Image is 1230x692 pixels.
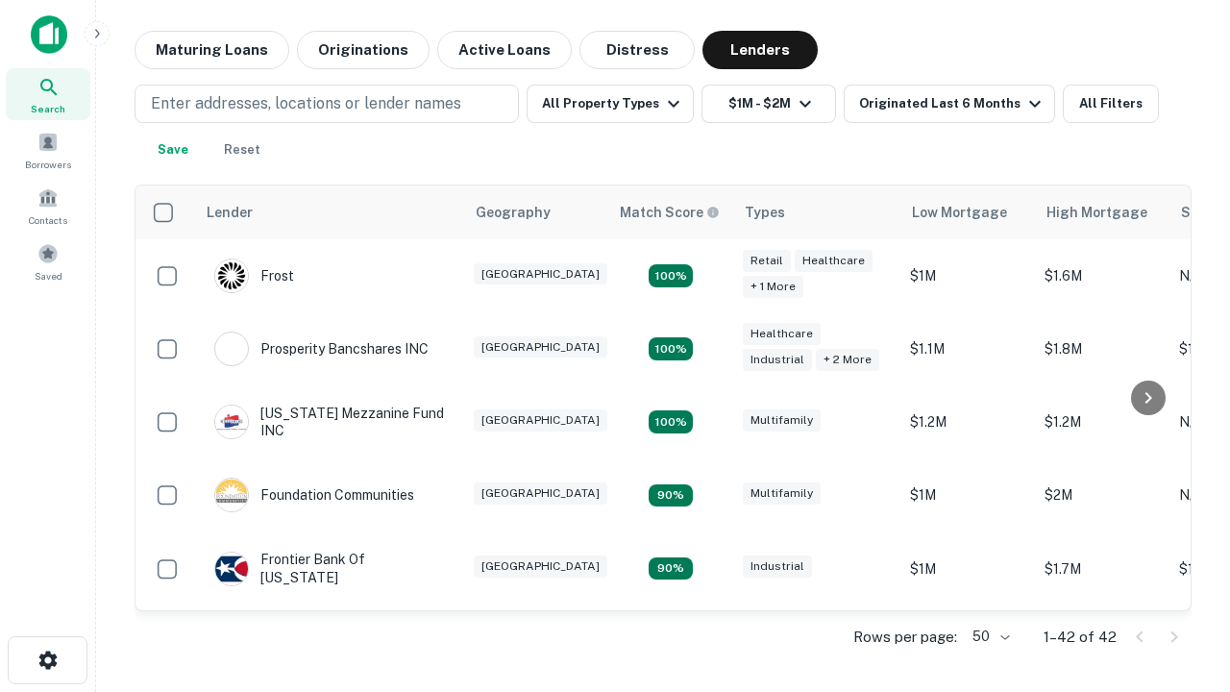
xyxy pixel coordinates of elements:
th: Capitalize uses an advanced AI algorithm to match your search with the best lender. The match sco... [608,185,733,239]
div: Capitalize uses an advanced AI algorithm to match your search with the best lender. The match sco... [620,202,720,223]
div: Lender [207,201,253,224]
td: $1.4M [900,605,1035,679]
div: Foundation Communities [214,478,414,512]
a: Borrowers [6,124,90,176]
div: Industrial [743,349,812,371]
div: Frontier Bank Of [US_STATE] [214,551,445,585]
td: $1.2M [900,385,1035,458]
img: picture [215,479,248,511]
button: All Property Types [527,85,694,123]
img: picture [215,333,248,365]
span: Borrowers [25,157,71,172]
div: Originated Last 6 Months [859,92,1046,115]
div: [GEOGRAPHIC_DATA] [474,556,607,578]
button: $1M - $2M [701,85,836,123]
span: Search [31,101,65,116]
td: $1M [900,239,1035,312]
div: Retail [743,250,791,272]
div: Multifamily [743,482,821,505]
div: + 1 more [743,276,803,298]
div: [US_STATE] Mezzanine Fund INC [214,405,445,439]
div: + 2 more [816,349,879,371]
div: [GEOGRAPHIC_DATA] [474,336,607,358]
img: picture [215,553,248,585]
div: Prosperity Bancshares INC [214,332,429,366]
img: picture [215,406,248,438]
button: Maturing Loans [135,31,289,69]
div: Geography [476,201,551,224]
th: Low Mortgage [900,185,1035,239]
div: Frost [214,259,294,293]
div: [GEOGRAPHIC_DATA] [474,263,607,285]
button: Originations [297,31,430,69]
button: Distress [579,31,695,69]
button: All Filters [1063,85,1159,123]
td: $1.8M [1035,312,1169,385]
div: Matching Properties: 5, hasApolloMatch: undefined [649,264,693,287]
td: $2M [1035,458,1169,531]
button: Originated Last 6 Months [844,85,1055,123]
td: $1.6M [1035,239,1169,312]
button: Save your search to get updates of matches that match your search criteria. [142,131,204,169]
p: 1–42 of 42 [1044,626,1117,649]
div: [GEOGRAPHIC_DATA] [474,482,607,505]
td: $1.2M [1035,385,1169,458]
th: Geography [464,185,608,239]
a: Search [6,68,90,120]
p: Rows per page: [853,626,957,649]
div: Matching Properties: 4, hasApolloMatch: undefined [649,557,693,581]
td: $1.7M [1035,531,1169,605]
div: Healthcare [743,323,821,345]
p: Enter addresses, locations or lender names [151,92,461,115]
button: Active Loans [437,31,572,69]
a: Saved [6,235,90,287]
td: $1.1M [900,312,1035,385]
td: $1M [900,531,1035,605]
td: $1M [900,458,1035,531]
img: picture [215,259,248,292]
div: Multifamily [743,409,821,432]
th: Lender [195,185,464,239]
button: Lenders [702,31,818,69]
div: Industrial [743,556,812,578]
div: Low Mortgage [912,201,1007,224]
div: [GEOGRAPHIC_DATA] [474,409,607,432]
div: Matching Properties: 5, hasApolloMatch: undefined [649,410,693,433]
th: High Mortgage [1035,185,1169,239]
div: Matching Properties: 4, hasApolloMatch: undefined [649,484,693,507]
img: capitalize-icon.png [31,15,67,54]
div: 50 [965,623,1013,651]
button: Reset [211,131,273,169]
div: Healthcare [795,250,873,272]
button: Enter addresses, locations or lender names [135,85,519,123]
iframe: Chat Widget [1134,538,1230,630]
div: High Mortgage [1046,201,1147,224]
th: Types [733,185,900,239]
a: Contacts [6,180,90,232]
span: Contacts [29,212,67,228]
div: Types [745,201,785,224]
h6: Match Score [620,202,716,223]
td: $1.4M [1035,605,1169,679]
div: Matching Properties: 8, hasApolloMatch: undefined [649,337,693,360]
span: Saved [35,268,62,284]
